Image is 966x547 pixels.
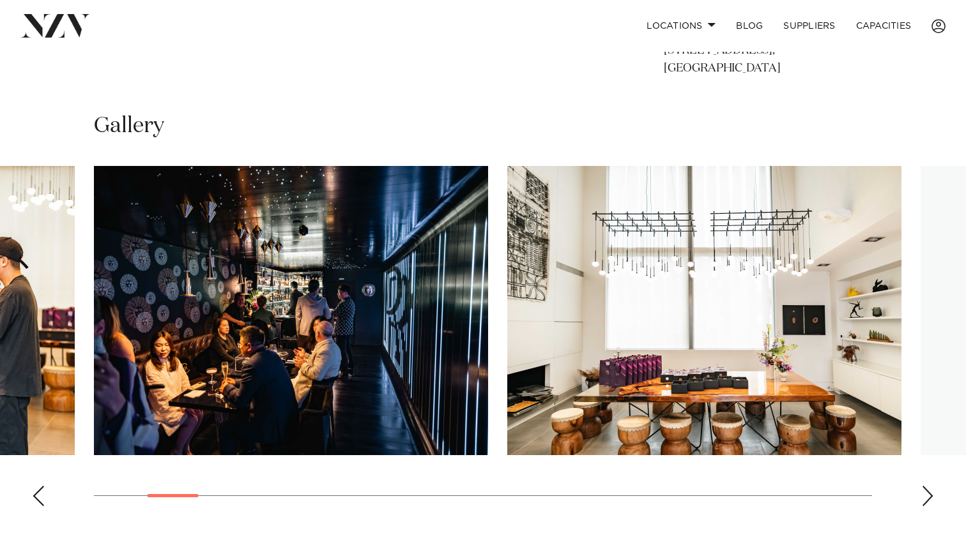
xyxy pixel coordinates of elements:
a: Capacities [846,12,922,40]
h2: Gallery [94,112,164,140]
a: Locations [636,12,726,40]
a: BLOG [726,12,773,40]
a: SUPPLIERS [773,12,845,40]
swiper-slide: 4 / 29 [507,166,901,455]
img: nzv-logo.png [20,14,90,37]
swiper-slide: 3 / 29 [94,166,488,455]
